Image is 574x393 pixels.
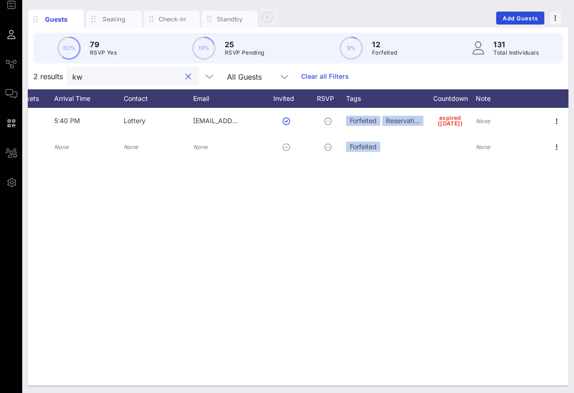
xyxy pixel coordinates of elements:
div: Standby [216,15,244,24]
i: None [54,143,69,150]
div: All Guests [221,67,296,86]
a: Clear all Filters [301,71,349,81]
div: Forfeited [346,116,380,126]
p: 79 [90,39,117,50]
p: Forfeited [372,48,397,57]
span: Lottery [124,117,145,125]
div: Arrival Time [54,89,124,108]
div: Reservati… [382,116,423,126]
div: Email [193,89,263,108]
i: None [193,143,208,150]
p: 12 [372,39,397,50]
p: 131 [493,39,539,50]
span: [EMAIL_ADDRESS][DOMAIN_NAME] [193,117,305,125]
div: Seating [100,15,128,24]
i: None [476,118,491,125]
div: Forfeited [346,142,380,152]
div: RSVP [314,89,346,108]
span: expired ([DATE]) [438,115,463,126]
i: None [124,143,139,150]
div: Countdown [425,89,476,108]
p: RSVP Pending [225,48,265,57]
span: 2 results [33,71,63,82]
p: Total Individuals [493,48,539,57]
button: clear icon [185,72,191,81]
p: RSVP Yes [90,48,117,57]
span: 5:40 PM [54,117,80,125]
i: None [476,143,491,150]
button: Add Guests [496,12,544,25]
div: Tags [346,89,425,108]
div: Contact [124,89,193,108]
div: Guests [42,14,70,24]
p: 25 [225,39,265,50]
div: Note [476,89,545,108]
div: All Guests [227,73,262,81]
div: Invited [263,89,314,108]
div: Check-In [158,15,186,24]
span: Add Guests [502,15,539,22]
